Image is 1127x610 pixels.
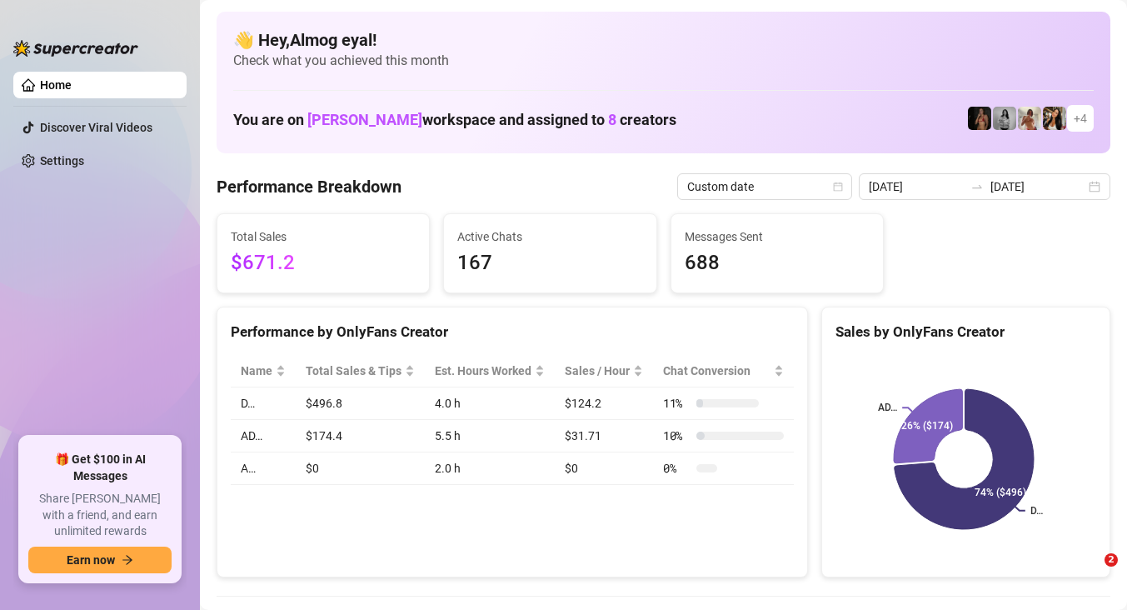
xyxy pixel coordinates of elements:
th: Name [231,355,296,387]
td: 5.5 h [425,420,555,452]
span: 167 [457,247,642,279]
td: $31.71 [555,420,653,452]
span: [PERSON_NAME] [307,111,422,128]
span: Check what you achieved this month [233,52,1094,70]
span: arrow-right [122,554,133,566]
a: Settings [40,154,84,167]
img: Green [1018,107,1041,130]
img: logo-BBDzfeDw.svg [13,40,138,57]
text: AD… [878,402,897,413]
td: $496.8 [296,387,425,420]
div: Performance by OnlyFans Creator [231,321,794,343]
span: 11 % [663,394,690,412]
span: 688 [685,247,870,279]
input: Start date [869,177,964,196]
input: End date [990,177,1085,196]
span: 🎁 Get $100 in AI Messages [28,452,172,484]
td: $0 [296,452,425,485]
span: swap-right [970,180,984,193]
a: Discover Viral Videos [40,121,152,134]
span: Custom date [687,174,842,199]
h4: Performance Breakdown [217,175,401,198]
h4: 👋 Hey, Almog eyal ! [233,28,1094,52]
td: D… [231,387,296,420]
span: Share [PERSON_NAME] with a friend, and earn unlimited rewards [28,491,172,540]
td: 2.0 h [425,452,555,485]
img: A [993,107,1016,130]
span: 2 [1105,553,1118,567]
td: $174.4 [296,420,425,452]
img: AD [1043,107,1066,130]
span: Total Sales & Tips [306,362,401,380]
th: Total Sales & Tips [296,355,425,387]
th: Sales / Hour [555,355,653,387]
div: Est. Hours Worked [435,362,531,380]
th: Chat Conversion [653,355,794,387]
iframe: Intercom live chat [1070,553,1110,593]
span: Chat Conversion [663,362,770,380]
td: 4.0 h [425,387,555,420]
td: AD… [231,420,296,452]
span: $671.2 [231,247,416,279]
span: calendar [833,182,843,192]
span: + 4 [1074,109,1087,127]
h1: You are on workspace and assigned to creators [233,111,676,129]
button: Earn nowarrow-right [28,547,172,573]
span: Active Chats [457,227,642,246]
td: A… [231,452,296,485]
span: Total Sales [231,227,416,246]
span: Sales / Hour [565,362,630,380]
text: D… [1030,505,1043,517]
span: Name [241,362,272,380]
span: 8 [608,111,616,128]
td: $124.2 [555,387,653,420]
span: 10 % [663,427,690,445]
span: Messages Sent [685,227,870,246]
a: Home [40,78,72,92]
img: D [968,107,991,130]
div: Sales by OnlyFans Creator [835,321,1096,343]
span: to [970,180,984,193]
span: 0 % [663,459,690,477]
span: Earn now [67,553,115,567]
td: $0 [555,452,653,485]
